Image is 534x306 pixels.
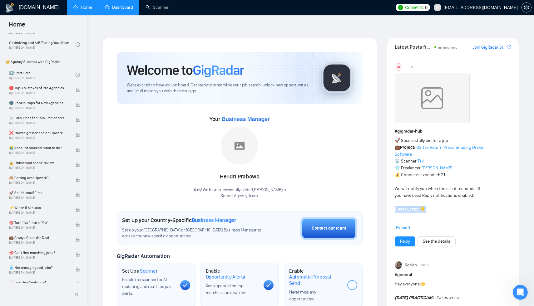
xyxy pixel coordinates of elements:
[9,166,69,170] span: By [PERSON_NAME]
[395,43,433,51] span: Latest Posts from the GigRadar Community
[9,106,69,110] span: By [PERSON_NAME]
[5,45,102,77] div: Could you please provide us with more details? What does it mean "I dont' seem to have access to ...
[76,133,80,137] span: lock
[221,127,258,164] img: placeholder.png
[30,8,75,14] p: Active in the last 15m
[18,3,28,13] img: Profile image for Dima
[9,235,69,241] span: 💼 Always Close the Deal
[10,199,15,204] button: Emoji picker
[9,256,69,260] span: By [PERSON_NAME]
[395,295,432,300] strong: [DATE] PRACTICUM
[513,285,528,300] iframe: Intercom live chat
[40,199,45,204] button: Start recording
[9,250,69,256] span: 🎯 Can't find matching jobs?
[9,130,69,136] span: ❌ How to get banned on Upwork
[5,186,120,197] textarea: Message…
[22,14,120,40] div: Also I dont' seem to have access to "Auto Bidder" What do I need to do to enable it?
[76,207,80,212] span: lock
[5,174,102,218] div: Ohh, I see, thank you very much for the clarification 🙏I guess not all the details were updated f...
[9,100,69,106] span: 🌚 Rookie Traps for New Agencies
[127,62,244,79] h1: Welcome to
[146,5,169,10] a: searchScanner
[5,45,120,82] div: Dima says…
[122,268,157,274] h1: Set Up a
[76,282,80,287] span: lock
[193,62,244,79] span: GigRadar
[76,222,80,227] span: lock
[9,91,69,95] span: By [PERSON_NAME]
[5,174,120,229] div: Dima says…
[122,277,171,296] span: Enable the scanner for AI matching and real-time job alerts.
[395,128,511,135] h1: # gigradar-hub
[206,283,247,295] span: Keep updated on top matches and new jobs.
[9,196,69,200] span: By [PERSON_NAME]
[76,148,80,152] span: lock
[107,197,117,207] button: Send a message…
[193,187,286,199] div: Yaay! We have successfully added [PERSON_NAME] to
[5,3,15,13] img: logo
[9,190,69,196] span: 🚀 Sell Yourself First
[5,82,120,108] div: appah.prince@soroni.co.uk says…
[74,291,81,298] span: double-left
[9,38,76,51] a: Optimizing and A/B Testing Your Scanner for Better ResultsBy[PERSON_NAME]
[221,116,269,122] span: Business Manager
[117,253,170,260] span: GigRadar Automation
[421,262,429,268] span: [DATE]
[9,136,69,140] span: By [PERSON_NAME]
[5,108,120,174] div: appah.prince@soroni.co.uk says…
[522,5,531,10] span: setting
[312,225,346,232] div: Contact our team
[20,199,25,204] button: Gif picker
[423,238,450,245] a: See the details
[522,5,532,10] a: setting
[76,42,80,47] span: check-circle
[289,289,316,302] span: Never miss any opportunities.
[105,5,133,10] a: dashboardDashboard
[76,103,80,107] span: lock
[3,56,84,68] span: 👑 Agency Success with GigRadar
[405,262,417,269] span: Korlan
[435,5,440,10] span: user
[206,268,259,280] h1: Enable
[9,121,69,125] span: By [PERSON_NAME]
[5,14,120,45] div: appah.prince@soroni.co.uk says…
[76,163,80,167] span: lock
[73,5,92,10] a: homeHome
[9,279,69,286] span: 📈 Low view/reply rate?
[418,236,456,246] button: See the details
[9,271,69,274] span: By [PERSON_NAME]
[418,158,424,164] a: Tax
[9,211,69,215] span: By [PERSON_NAME]
[9,145,69,151] span: 😭 Account blocked: what to do?
[76,88,80,92] span: lock
[27,18,115,36] div: Also I dont' seem to have access to "Auto Bidder" What do I need to do to enable it?
[9,85,69,91] span: ⛔ Top 3 Mistakes of Pro Agencies
[289,268,342,286] h1: Enable
[300,217,357,240] button: Contact our team
[395,236,415,246] button: Reply
[395,261,402,269] img: Korlan
[9,160,69,166] span: 🔓 Unblocked cases: review
[4,20,30,33] span: Home
[507,44,511,49] span: export
[9,220,69,226] span: 🎯 Turn “No” into a “Yes”
[127,82,311,94] span: We're excited to have you on board. Get ready to streamline your job search, unlock new opportuni...
[395,295,451,300] em: is live now
[420,281,425,287] span: 👋
[76,237,80,242] span: lock
[210,116,270,123] span: Your
[395,73,470,123] img: weqQh+iSagEgQAAAABJRU5ErkJggg==
[193,193,286,199] p: Soroni-Agency-Team .
[76,252,80,257] span: lock
[76,267,80,272] span: lock
[9,205,69,211] span: ⚡ Win in 5 Minutes
[289,274,342,286] span: Automatic Proposal Send
[438,45,457,50] span: an hour ago
[422,165,452,171] a: [PERSON_NAME]
[9,265,69,271] span: 💧 Not enough good jobs?
[9,241,69,245] span: By [PERSON_NAME]
[76,177,80,182] span: lock
[9,151,69,155] span: By [PERSON_NAME]
[425,4,428,11] span: 0
[321,62,353,94] img: gigradar-logo.png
